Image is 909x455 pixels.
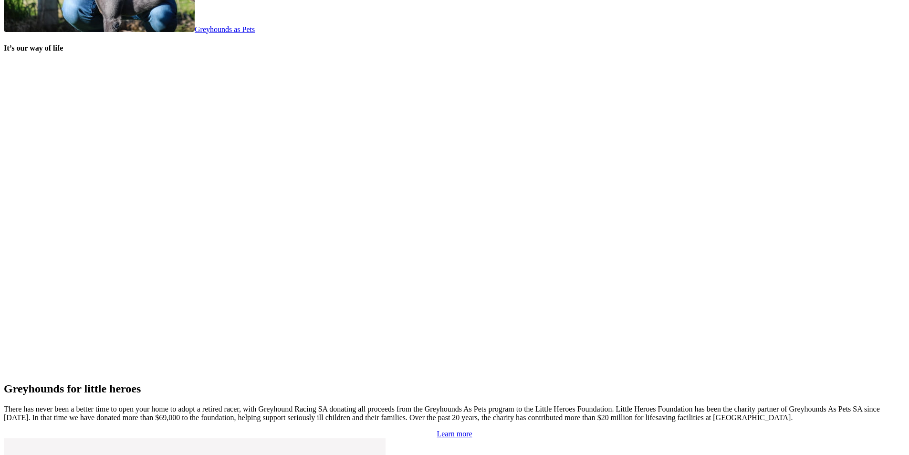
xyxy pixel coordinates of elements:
[195,25,255,33] span: Greyhounds as Pets
[4,405,905,422] p: There has never been a better time to open your home to adopt a retired racer, with Greyhound Rac...
[4,25,255,33] a: Greyhounds as Pets
[4,44,905,53] h4: It’s our way of life
[437,430,472,438] a: Learn more
[4,382,905,395] h2: Greyhounds for little heroes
